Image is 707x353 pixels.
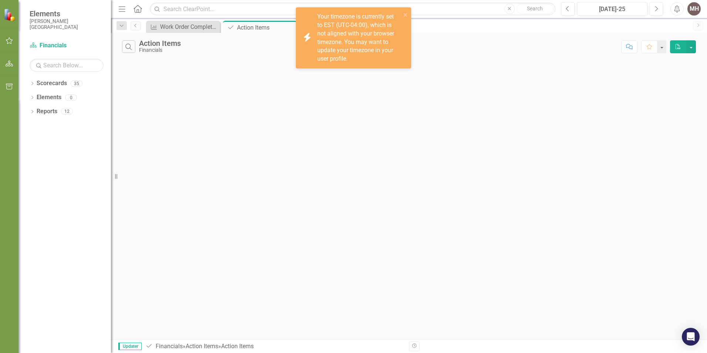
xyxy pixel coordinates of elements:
[150,3,555,16] input: Search ClearPoint...
[139,39,181,47] div: Action Items
[517,4,554,14] button: Search
[579,5,645,14] div: [DATE]-25
[71,80,82,87] div: 35
[221,343,254,350] div: Action Items
[118,343,142,350] span: Updater
[30,18,104,30] small: [PERSON_NAME][GEOGRAPHIC_DATA]
[37,107,57,116] a: Reports
[160,22,218,31] div: Work Order Completion Time
[682,328,700,346] div: Open Intercom Messenger
[156,343,183,350] a: Financials
[527,6,543,11] span: Search
[687,2,701,16] button: MH
[317,13,401,63] div: Your timezone is currently set to EST (UTC-04:00), which is not aligned with your browser timezon...
[237,23,295,32] div: Action Items
[577,2,647,16] button: [DATE]-25
[30,59,104,72] input: Search Below...
[148,22,218,31] a: Work Order Completion Time
[65,94,77,101] div: 0
[145,342,403,351] div: » »
[139,47,181,53] div: Financials
[61,108,73,115] div: 12
[30,9,104,18] span: Elements
[30,41,104,50] a: Financials
[37,79,67,88] a: Scorecards
[403,10,408,19] button: close
[4,8,17,21] img: ClearPoint Strategy
[37,93,61,102] a: Elements
[186,343,218,350] a: Action Items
